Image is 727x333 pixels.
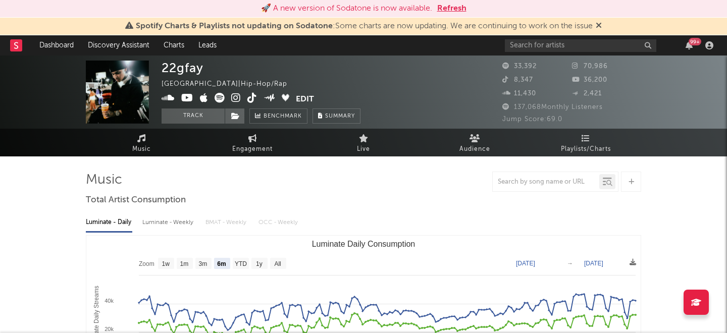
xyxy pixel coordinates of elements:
button: Track [162,108,225,124]
div: Luminate - Daily [86,214,132,231]
text: 1m [180,260,189,267]
a: Audience [419,129,530,156]
span: : Some charts are now updating. We are continuing to work on the issue [136,22,593,30]
text: 6m [217,260,226,267]
span: Spotify Charts & Playlists not updating on Sodatone [136,22,333,30]
text: 3m [199,260,207,267]
button: Summary [313,108,360,124]
span: 33,392 [502,63,537,70]
a: Dashboard [32,35,81,55]
text: [DATE] [584,260,603,267]
span: 36,200 [572,77,607,83]
a: Discovery Assistant [81,35,157,55]
text: [DATE] [516,260,535,267]
span: Jump Score: 69.0 [502,116,562,123]
text: YTD [235,260,247,267]
span: 8,347 [502,77,533,83]
span: Audience [459,143,490,155]
div: 22gfay [162,61,203,75]
input: Search for artists [505,39,656,52]
span: 2,421 [572,90,602,97]
text: 40k [105,298,114,304]
text: Zoom [139,260,154,267]
text: 1y [256,260,263,267]
div: [GEOGRAPHIC_DATA] | Hip-Hop/Rap [162,78,299,90]
a: Live [308,129,419,156]
span: Music [132,143,151,155]
span: 11,430 [502,90,536,97]
a: Leads [191,35,224,55]
span: Benchmark [264,110,302,123]
text: All [274,260,281,267]
button: Edit [296,93,314,105]
span: Summary [325,114,355,119]
div: 🚀 A new version of Sodatone is now available. [261,3,432,15]
a: Benchmark [249,108,307,124]
text: → [567,260,573,267]
span: Dismiss [596,22,602,30]
span: Live [357,143,370,155]
button: Refresh [437,3,466,15]
div: 99 + [689,38,701,45]
span: 70,986 [572,63,608,70]
a: Music [86,129,197,156]
button: 99+ [686,41,693,49]
div: Luminate - Weekly [142,214,195,231]
span: Engagement [232,143,273,155]
input: Search by song name or URL [493,178,599,186]
text: Luminate Daily Consumption [312,240,416,248]
a: Playlists/Charts [530,129,641,156]
span: Total Artist Consumption [86,194,186,206]
a: Charts [157,35,191,55]
span: Playlists/Charts [561,143,611,155]
span: 137,068 Monthly Listeners [502,104,603,110]
a: Engagement [197,129,308,156]
text: 1w [162,260,170,267]
text: 20k [105,326,114,332]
